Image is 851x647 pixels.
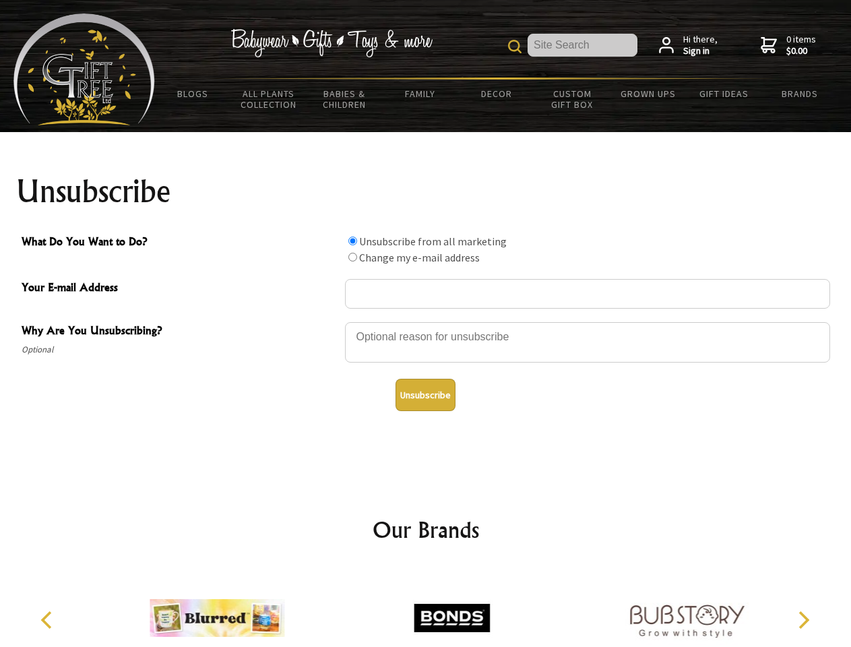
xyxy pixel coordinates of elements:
a: All Plants Collection [231,80,307,119]
a: Grown Ups [610,80,686,108]
a: 0 items$0.00 [761,34,816,57]
h2: Our Brands [27,514,825,546]
span: 0 items [786,33,816,57]
input: What Do You Want to Do? [348,253,357,261]
a: Custom Gift Box [534,80,610,119]
a: BLOGS [155,80,231,108]
strong: $0.00 [786,45,816,57]
a: Brands [762,80,838,108]
span: What Do You Want to Do? [22,233,338,253]
button: Next [788,605,818,635]
label: Change my e-mail address [359,251,480,264]
button: Previous [34,605,63,635]
a: Decor [458,80,534,108]
textarea: Why Are You Unsubscribing? [345,322,830,363]
img: Babyware - Gifts - Toys and more... [13,13,155,125]
span: Optional [22,342,338,358]
input: What Do You Want to Do? [348,237,357,245]
span: Your E-mail Address [22,279,338,299]
input: Site Search [528,34,637,57]
a: Family [383,80,459,108]
label: Unsubscribe from all marketing [359,235,507,248]
button: Unsubscribe [396,379,455,411]
a: Babies & Children [307,80,383,119]
input: Your E-mail Address [345,279,830,309]
span: Hi there, [683,34,718,57]
span: Why Are You Unsubscribing? [22,322,338,342]
a: Gift Ideas [686,80,762,108]
h1: Unsubscribe [16,175,836,208]
a: Hi there,Sign in [659,34,718,57]
strong: Sign in [683,45,718,57]
img: Babywear - Gifts - Toys & more [230,29,433,57]
img: product search [508,40,522,53]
